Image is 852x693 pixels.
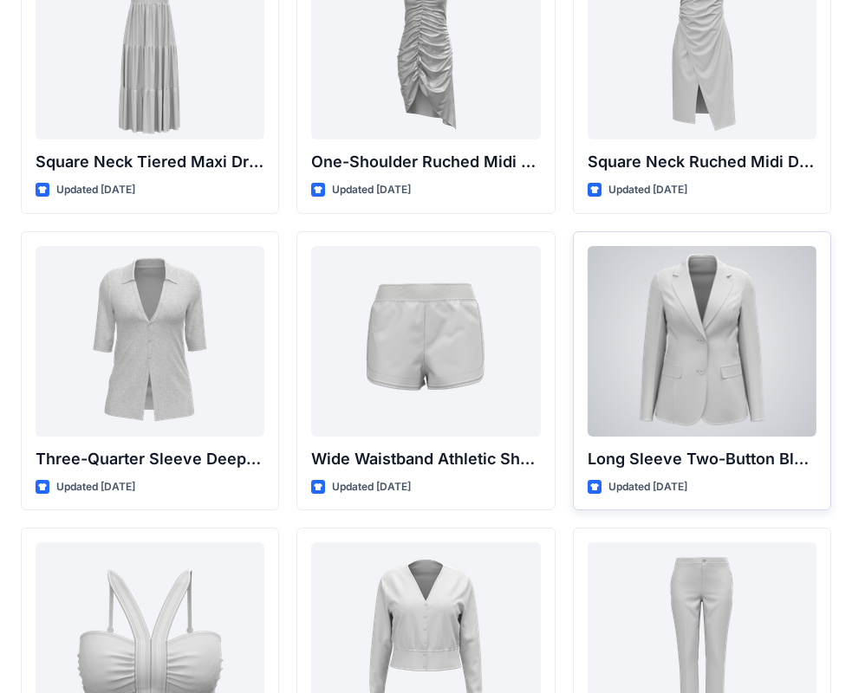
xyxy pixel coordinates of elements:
p: Updated [DATE] [56,478,135,496]
a: Three-Quarter Sleeve Deep V-Neck Button-Down Top [36,246,264,437]
p: Updated [DATE] [56,181,135,199]
p: Updated [DATE] [332,181,411,199]
p: Three-Quarter Sleeve Deep V-Neck Button-Down Top [36,447,264,471]
p: Square Neck Tiered Maxi Dress with Ruffle Sleeves [36,150,264,174]
p: One-Shoulder Ruched Midi Dress with Asymmetrical Hem [311,150,540,174]
p: Long Sleeve Two-Button Blazer with Flap Pockets [588,447,816,471]
p: Updated [DATE] [332,478,411,496]
p: Wide Waistband Athletic Shorts [311,447,540,471]
a: Wide Waistband Athletic Shorts [311,246,540,437]
p: Updated [DATE] [608,478,687,496]
p: Updated [DATE] [608,181,687,199]
p: Square Neck Ruched Midi Dress with Asymmetrical Hem [588,150,816,174]
a: Long Sleeve Two-Button Blazer with Flap Pockets [588,246,816,437]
